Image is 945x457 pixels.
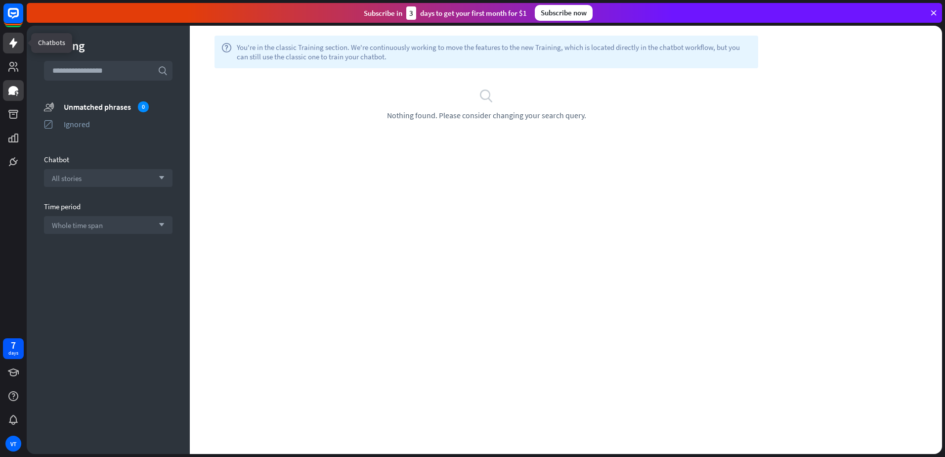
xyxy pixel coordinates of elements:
[64,119,172,129] div: Ignored
[44,119,54,129] i: ignored
[364,6,527,20] div: Subscribe in days to get your first month for $1
[44,202,172,211] div: Time period
[154,175,165,181] i: arrow_down
[11,341,16,350] div: 7
[52,174,82,183] span: All stories
[44,101,54,112] i: unmatched_phrases
[44,38,172,53] div: Training
[158,66,168,76] i: search
[479,88,494,103] i: search
[44,155,172,164] div: Chatbot
[52,221,103,230] span: Whole time span
[387,110,586,120] span: Nothing found. Please consider changing your search query.
[64,101,172,112] div: Unmatched phrases
[237,43,751,61] span: You're in the classic Training section. We're continuously working to move the features to the ne...
[138,101,149,112] div: 0
[406,6,416,20] div: 3
[8,350,18,357] div: days
[3,338,24,359] a: 7 days
[8,4,38,34] button: Open LiveChat chat widget
[221,43,232,61] i: help
[535,5,593,21] div: Subscribe now
[154,222,165,228] i: arrow_down
[5,436,21,452] div: VT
